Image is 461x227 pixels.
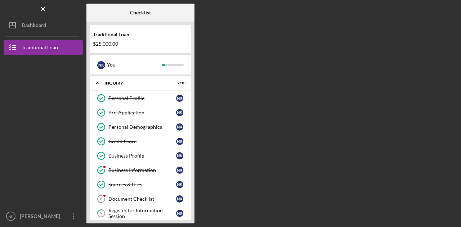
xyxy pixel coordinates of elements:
[108,208,176,219] div: Register for Information Session
[94,105,187,120] a: Pre-ApplicationNK
[4,40,83,55] button: Traditional Loan
[108,110,176,115] div: Pre-Application
[94,134,187,149] a: Credit ScoreNK
[22,18,46,34] div: Dashboard
[176,123,183,131] div: N K
[94,177,187,192] a: Sources & UsesNK
[130,10,151,15] b: Checklist
[94,206,187,221] a: 9Register for Information SessionNK
[94,120,187,134] a: Personal DemographicsNK
[176,210,183,217] div: N K
[173,81,185,85] div: 7 / 10
[108,153,176,159] div: Business Profile
[94,163,187,177] a: Business InformationNK
[93,41,188,47] div: $25,000.00
[108,124,176,130] div: Personal Demographics
[4,18,83,32] button: Dashboard
[176,195,183,203] div: N K
[93,32,188,37] div: Traditional Loan
[94,192,187,206] a: 8Document ChecklistNK
[176,95,183,102] div: N K
[97,61,105,69] div: N K
[176,152,183,159] div: N K
[108,167,176,173] div: Business Information
[8,214,13,218] text: NK
[108,139,176,144] div: Credit Score
[176,109,183,116] div: N K
[94,91,187,105] a: Personal ProfileNK
[94,149,187,163] a: Business ProfileNK
[108,182,176,187] div: Sources & Uses
[107,59,162,71] div: You
[4,209,83,223] button: NK[PERSON_NAME]
[104,81,167,85] div: Inquiry
[108,95,176,101] div: Personal Profile
[100,211,103,216] tspan: 9
[176,167,183,174] div: N K
[176,181,183,188] div: N K
[176,138,183,145] div: N K
[100,197,102,201] tspan: 8
[18,209,65,225] div: [PERSON_NAME]
[22,40,58,56] div: Traditional Loan
[108,196,176,202] div: Document Checklist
